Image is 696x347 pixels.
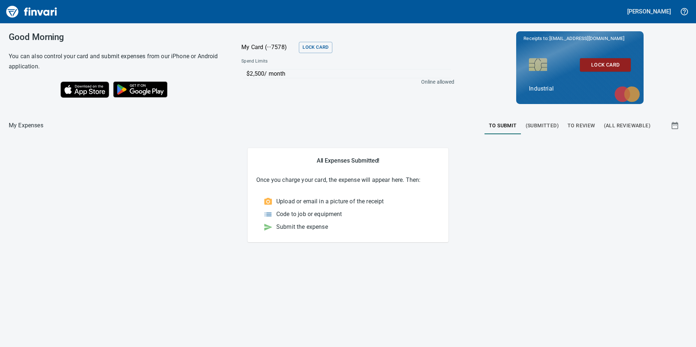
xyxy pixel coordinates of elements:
[246,69,451,78] p: $2,500 / month
[256,157,440,164] h5: All Expenses Submitted!
[241,58,360,65] span: Spend Limits
[549,35,625,42] span: [EMAIL_ADDRESS][DOMAIN_NAME]
[568,121,595,130] span: To Review
[276,223,328,231] p: Submit the expense
[109,77,172,101] img: Get it on Google Play
[627,8,671,15] h5: [PERSON_NAME]
[241,43,296,52] p: My Card (···7578)
[276,210,342,219] p: Code to job or equipment
[9,51,223,72] h6: You can also control your card and submit expenses from our iPhone or Android application.
[664,117,687,134] button: Show transactions within a particular date range
[299,42,332,53] button: Lock Card
[302,43,328,52] span: Lock Card
[580,58,631,72] button: Lock Card
[236,78,454,85] p: Online allowed
[611,83,644,106] img: mastercard.svg
[489,121,517,130] span: To Submit
[276,197,384,206] p: Upload or email in a picture of the receipt
[9,121,43,130] nav: breadcrumb
[4,3,59,20] img: Finvari
[625,6,673,17] button: [PERSON_NAME]
[9,121,43,130] p: My Expenses
[529,84,631,93] p: Industrial
[526,121,559,130] span: (Submitted)
[256,176,440,184] p: Once you charge your card, the expense will appear here. Then:
[60,81,109,98] img: Download on the App Store
[9,32,223,42] h3: Good Morning
[523,35,636,42] p: Receipts to:
[586,60,625,69] span: Lock Card
[604,121,650,130] span: (All Reviewable)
